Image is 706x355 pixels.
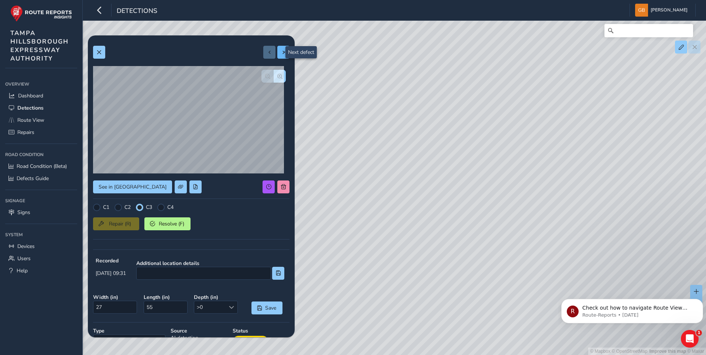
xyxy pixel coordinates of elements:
[251,301,282,314] button: Save
[17,255,31,262] span: Users
[5,102,77,114] a: Detections
[171,327,227,334] strong: Source
[5,195,77,206] div: Signage
[144,217,191,230] button: Resolve (F)
[136,260,284,267] strong: Additional location details
[17,175,49,182] span: Defects Guide
[144,294,189,301] strong: Length ( in )
[17,129,34,136] span: Repairs
[146,204,152,211] label: C3
[5,90,77,102] a: Dashboard
[17,243,35,250] span: Devices
[265,304,277,311] span: Save
[5,265,77,277] a: Help
[5,79,77,90] div: Overview
[696,330,702,336] span: 1
[153,335,165,347] div: Select a type
[17,267,28,274] span: Help
[124,204,131,211] label: C2
[194,301,225,313] span: >0
[93,180,172,193] button: See in Route View
[10,5,72,22] img: rr logo
[635,4,648,17] img: diamond-layout
[103,204,109,211] label: C1
[17,117,44,124] span: Route View
[99,183,167,190] span: See in [GEOGRAPHIC_DATA]
[18,92,43,99] span: Dashboard
[635,4,690,17] button: [PERSON_NAME]
[168,325,230,350] div: AI detection
[93,294,138,301] strong: Width ( in )
[96,270,126,277] span: [DATE] 09:31
[17,104,44,111] span: Detections
[5,252,77,265] a: Users
[5,149,77,160] div: Road Condition
[194,294,239,301] strong: Depth ( in )
[5,172,77,185] a: Defects Guide
[5,206,77,218] a: Signs
[604,24,693,37] input: Search
[558,283,706,335] iframe: Intercom notifications message
[681,330,699,348] iframe: Intercom live chat
[5,126,77,138] a: Repairs
[233,327,289,334] strong: Status
[93,335,153,347] span: Pothole
[117,6,157,17] span: Detections
[93,327,165,334] strong: Type
[651,4,688,17] span: [PERSON_NAME]
[5,240,77,252] a: Devices
[167,204,174,211] label: C4
[158,220,185,227] span: Resolve (F)
[10,29,69,63] span: TAMPA HILLSBOROUGH EXPRESSWAY AUTHORITY
[96,257,126,264] strong: Recorded
[17,209,30,216] span: Signs
[5,229,77,240] div: System
[5,160,77,172] a: Road Condition (Beta)
[17,163,67,170] span: Road Condition (Beta)
[5,114,77,126] a: Route View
